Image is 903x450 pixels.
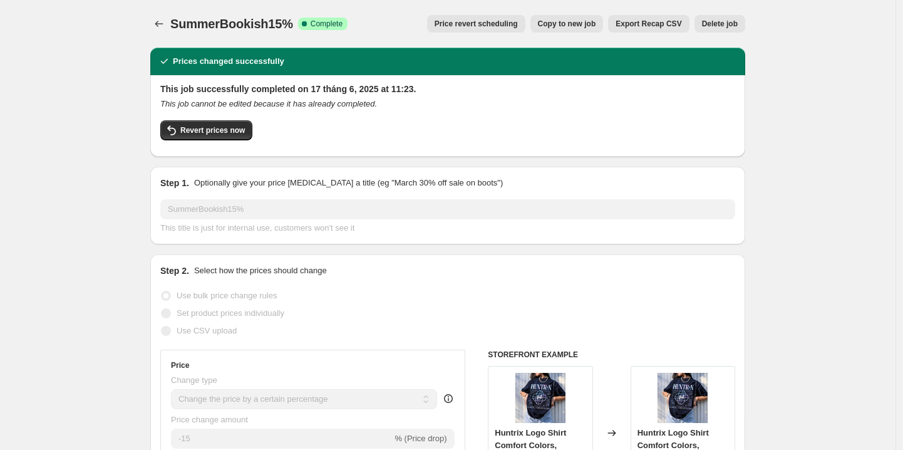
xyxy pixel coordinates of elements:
button: Price change jobs [150,15,168,33]
div: help [442,392,455,405]
span: Use bulk price change rules [177,291,277,300]
span: Delete job [702,19,738,29]
span: Copy to new job [538,19,596,29]
h3: Price [171,360,189,370]
button: Revert prices now [160,120,252,140]
span: Price revert scheduling [435,19,518,29]
button: Delete job [694,15,745,33]
h6: STOREFRONT EXAMPLE [488,350,735,360]
img: T-SHIRT-_9_-PTS1491_f_bl_80x.jpg [658,373,708,423]
button: Copy to new job [530,15,604,33]
span: This title is just for internal use, customers won't see it [160,223,354,233]
span: SummerBookish15% [170,17,293,31]
h2: Prices changed successfully [173,55,284,68]
span: Use CSV upload [177,326,237,335]
input: 30% off holiday sale [160,199,735,219]
span: % (Price drop) [395,434,446,443]
img: T-SHIRT-_9_-PTS1491_f_bl_80x.jpg [515,373,565,423]
h2: Step 2. [160,264,189,277]
i: This job cannot be edited because it has already completed. [160,99,377,108]
input: -15 [171,429,392,449]
span: Change type [171,375,217,385]
button: Export Recap CSV [608,15,689,33]
span: Set product prices individually [177,308,284,318]
p: Select how the prices should change [194,264,327,277]
h2: This job successfully completed on 17 tháng 6, 2025 at 11:23. [160,83,735,95]
span: Complete [311,19,343,29]
button: Price revert scheduling [427,15,525,33]
span: Price change amount [171,415,248,424]
p: Optionally give your price [MEDICAL_DATA] a title (eg "March 30% off sale on boots") [194,177,503,189]
h2: Step 1. [160,177,189,189]
span: Export Recap CSV [616,19,681,29]
span: Revert prices now [180,125,245,135]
